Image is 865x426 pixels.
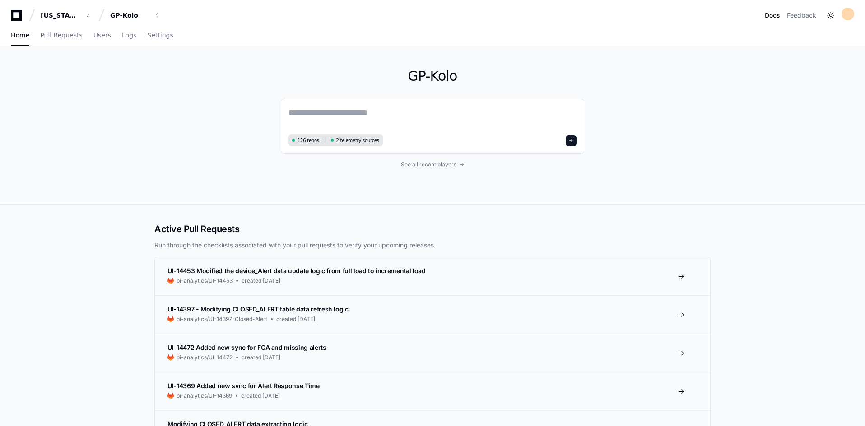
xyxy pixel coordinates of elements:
[177,316,267,323] span: bi-analytics/UI-14397-Closed-Alert
[107,7,164,23] button: GP-Kolo
[155,334,710,372] a: UI-14472 Added new sync for FCA and missing alertsbi-analytics/UI-14472created [DATE]
[155,295,710,334] a: UI-14397 - Modifying CLOSED_ALERT table data refresh logic.bi-analytics/UI-14397-Closed-Alertcrea...
[177,354,233,361] span: bi-analytics/UI-14472
[11,25,29,46] a: Home
[41,11,79,20] div: [US_STATE] Pacific
[177,277,233,284] span: bi-analytics/UI-14453
[122,25,136,46] a: Logs
[281,68,584,84] h1: GP-Kolo
[167,305,350,313] span: UI-14397 - Modifying CLOSED_ALERT table data refresh logic.
[765,11,780,20] a: Docs
[167,382,320,389] span: UI-14369 Added new sync for Alert Response Time
[40,25,82,46] a: Pull Requests
[276,316,315,323] span: created [DATE]
[93,32,111,38] span: Users
[37,7,95,23] button: [US_STATE] Pacific
[155,372,710,410] a: UI-14369 Added new sync for Alert Response Timebi-analytics/UI-14369created [DATE]
[298,137,319,144] span: 126 repos
[281,161,584,168] a: See all recent players
[241,392,280,399] span: created [DATE]
[154,223,711,235] h2: Active Pull Requests
[242,354,280,361] span: created [DATE]
[787,11,816,20] button: Feedback
[93,25,111,46] a: Users
[336,137,379,144] span: 2 telemetry sources
[167,344,326,351] span: UI-14472 Added new sync for FCA and missing alerts
[401,161,456,168] span: See all recent players
[110,11,149,20] div: GP-Kolo
[155,257,710,295] a: UI-14453 Modified the device_Alert data update logic from full load to incremental loadbi-analyti...
[147,25,173,46] a: Settings
[177,392,232,399] span: bi-analytics/UI-14369
[122,32,136,38] span: Logs
[40,32,82,38] span: Pull Requests
[167,267,426,275] span: UI-14453 Modified the device_Alert data update logic from full load to incremental load
[154,241,711,250] p: Run through the checklists associated with your pull requests to verify your upcoming releases.
[11,32,29,38] span: Home
[147,32,173,38] span: Settings
[242,277,280,284] span: created [DATE]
